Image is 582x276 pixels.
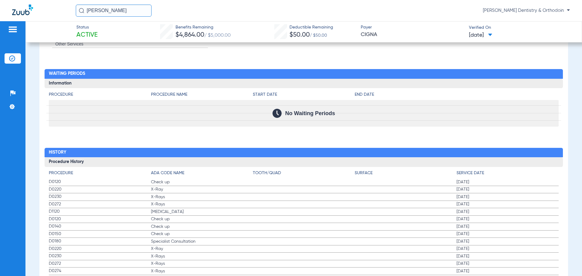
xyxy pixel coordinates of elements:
app-breakdown-title: Tooth/Quad [253,170,355,178]
span: X-Rays [151,201,253,207]
span: [DATE] [457,209,558,215]
span: D0230 [49,194,151,200]
app-breakdown-title: Service Date [457,170,558,178]
app-breakdown-title: Start Date [253,91,355,100]
span: Specialist Consultation [151,238,253,244]
span: [DATE] [457,201,558,207]
img: Zuub Logo [12,5,33,15]
h4: Start Date [253,91,355,98]
h4: Service Date [457,170,558,176]
img: hamburger-icon [8,26,18,33]
span: $50.00 [289,32,310,38]
span: Payer [361,24,464,31]
span: D0230 [49,253,151,259]
span: / $5,000.00 [204,33,231,38]
h2: History [45,148,563,158]
span: [DATE] [457,246,558,252]
span: [DATE] [457,179,558,185]
h2: Waiting Periods [45,69,563,79]
span: X-Rays [151,261,253,267]
span: [DATE] [457,238,558,244]
app-breakdown-title: Procedure [49,91,151,100]
h4: End Date [355,91,558,98]
app-breakdown-title: Procedure [49,170,151,178]
img: Search Icon [79,8,84,13]
span: Benefits Remaining [176,24,231,31]
span: D0150 [49,231,151,237]
span: [DATE] [457,268,558,274]
span: [DATE] [457,261,558,267]
span: $4,864.00 [176,32,204,38]
span: Verified On [469,25,572,31]
span: Other Services [55,42,83,46]
span: [DATE] [457,216,558,222]
span: Status [76,24,98,31]
span: Active [76,31,98,39]
span: D0120 [49,216,151,222]
app-breakdown-title: Surface [355,170,457,178]
span: D0272 [49,261,151,267]
span: D0220 [49,246,151,252]
span: D0120 [49,179,151,185]
span: Check up [151,224,253,230]
h4: Surface [355,170,457,176]
span: X-Ray [151,246,253,252]
h4: ADA Code Name [151,170,253,176]
span: [MEDICAL_DATA] [151,209,253,215]
h4: Procedure Name [151,91,253,98]
span: Deductible Remaining [289,24,333,31]
app-breakdown-title: Procedure Name [151,91,253,100]
span: D0220 [49,186,151,193]
h3: Procedure History [45,157,563,167]
span: Check up [151,216,253,222]
span: [DATE] [457,253,558,259]
input: Search for patients [76,5,152,17]
h3: Information [45,79,563,88]
app-breakdown-title: ADA Code Name [151,170,253,178]
h4: Procedure [49,91,151,98]
span: X-Rays [151,253,253,259]
span: [DATE] [457,224,558,230]
iframe: Chat Widget [552,247,582,276]
span: D0272 [49,201,151,208]
span: / $50.00 [310,33,327,38]
span: D0180 [49,238,151,244]
span: [DATE] [457,194,558,200]
span: [DATE] [469,32,492,39]
span: [DATE] [457,186,558,192]
span: D0140 [49,223,151,230]
span: CIGNA [361,31,464,38]
span: [PERSON_NAME] Dentistry & Orthodoin [483,8,570,14]
span: D1120 [49,208,151,215]
span: Check up [151,231,253,237]
span: X-Ray [151,186,253,192]
h4: Tooth/Quad [253,170,355,176]
span: X-Rays [151,268,253,274]
span: No Waiting Periods [285,110,335,116]
span: D0274 [49,268,151,274]
h4: Procedure [49,170,151,176]
span: Check up [151,179,253,185]
span: [DATE] [457,231,558,237]
app-breakdown-title: End Date [355,91,558,100]
img: Calendar [273,109,282,118]
span: X-Rays [151,194,253,200]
